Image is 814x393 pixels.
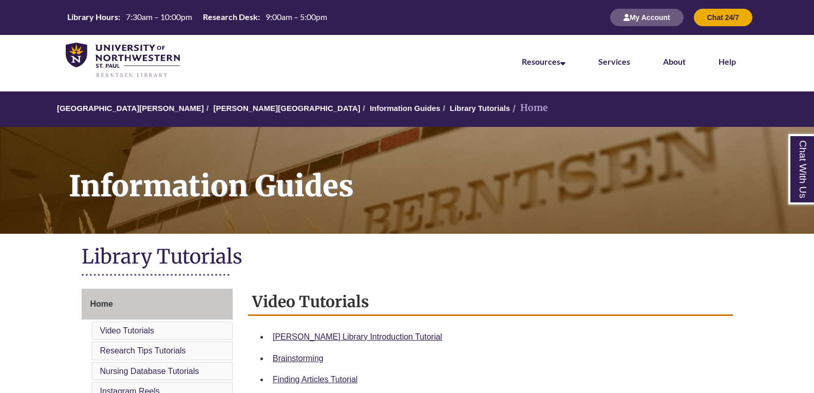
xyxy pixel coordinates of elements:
[610,13,684,22] a: My Account
[213,104,360,113] a: [PERSON_NAME][GEOGRAPHIC_DATA]
[100,326,155,335] a: Video Tutorials
[266,12,327,22] span: 9:00am – 5:00pm
[248,289,733,316] h2: Video Tutorials
[370,104,441,113] a: Information Guides
[694,9,752,26] button: Chat 24/7
[273,354,324,363] a: Brainstorming
[58,127,814,220] h1: Information Guides
[199,11,261,23] th: Research Desk:
[126,12,192,22] span: 7:30am – 10:00pm
[522,57,565,66] a: Resources
[100,367,199,376] a: Nursing Database Tutorials
[57,104,204,113] a: [GEOGRAPHIC_DATA][PERSON_NAME]
[510,101,548,116] li: Home
[82,289,233,320] a: Home
[694,13,752,22] a: Chat 24/7
[63,11,122,23] th: Library Hours:
[66,43,180,79] img: UNWSP Library Logo
[82,244,733,271] h1: Library Tutorials
[100,346,186,355] a: Research Tips Tutorials
[450,104,510,113] a: Library Tutorials
[718,57,736,66] a: Help
[273,375,357,384] a: Finding Articles Tutorial
[63,11,331,23] table: Hours Today
[610,9,684,26] button: My Account
[598,57,630,66] a: Services
[273,332,442,341] a: [PERSON_NAME] Library Introduction Tutorial
[90,300,113,308] span: Home
[663,57,686,66] a: About
[63,11,331,24] a: Hours Today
